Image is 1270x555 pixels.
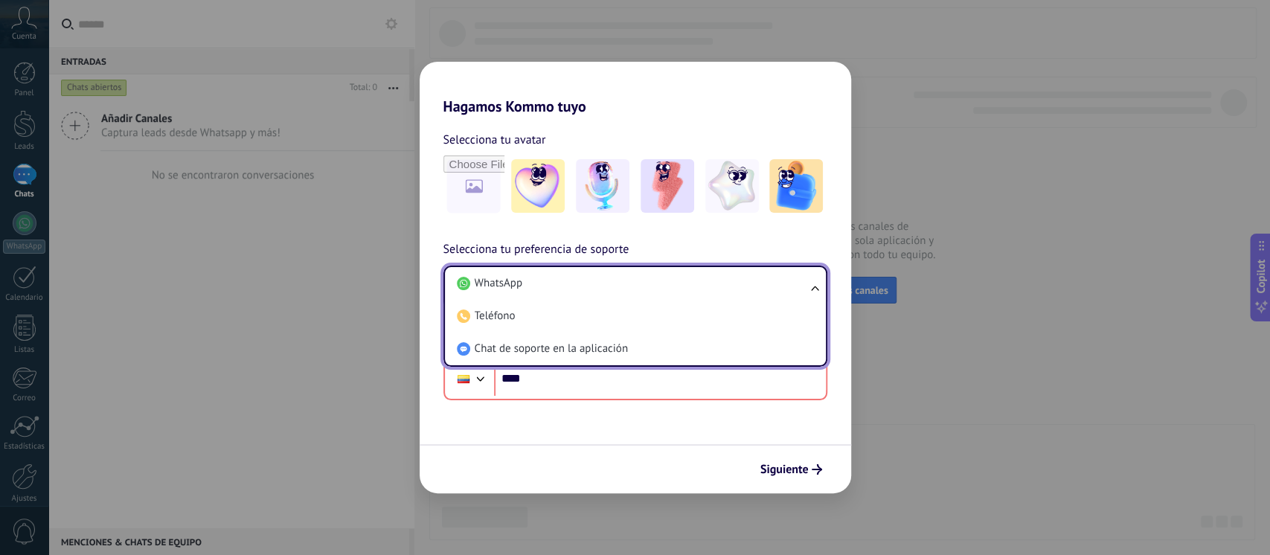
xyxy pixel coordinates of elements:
span: Selecciona tu avatar [443,130,546,150]
span: Siguiente [760,464,809,475]
span: WhatsApp [475,276,522,291]
img: -2.jpeg [576,159,629,213]
img: -1.jpeg [511,159,565,213]
span: Selecciona tu preferencia de soporte [443,240,629,260]
img: -4.jpeg [705,159,759,213]
h2: Hagamos Kommo tuyo [420,62,851,115]
div: Ecuador: + 593 [449,363,478,394]
img: -3.jpeg [641,159,694,213]
span: Chat de soporte en la aplicación [475,341,628,356]
span: Teléfono [475,309,516,324]
img: -5.jpeg [769,159,823,213]
button: Siguiente [754,457,829,482]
